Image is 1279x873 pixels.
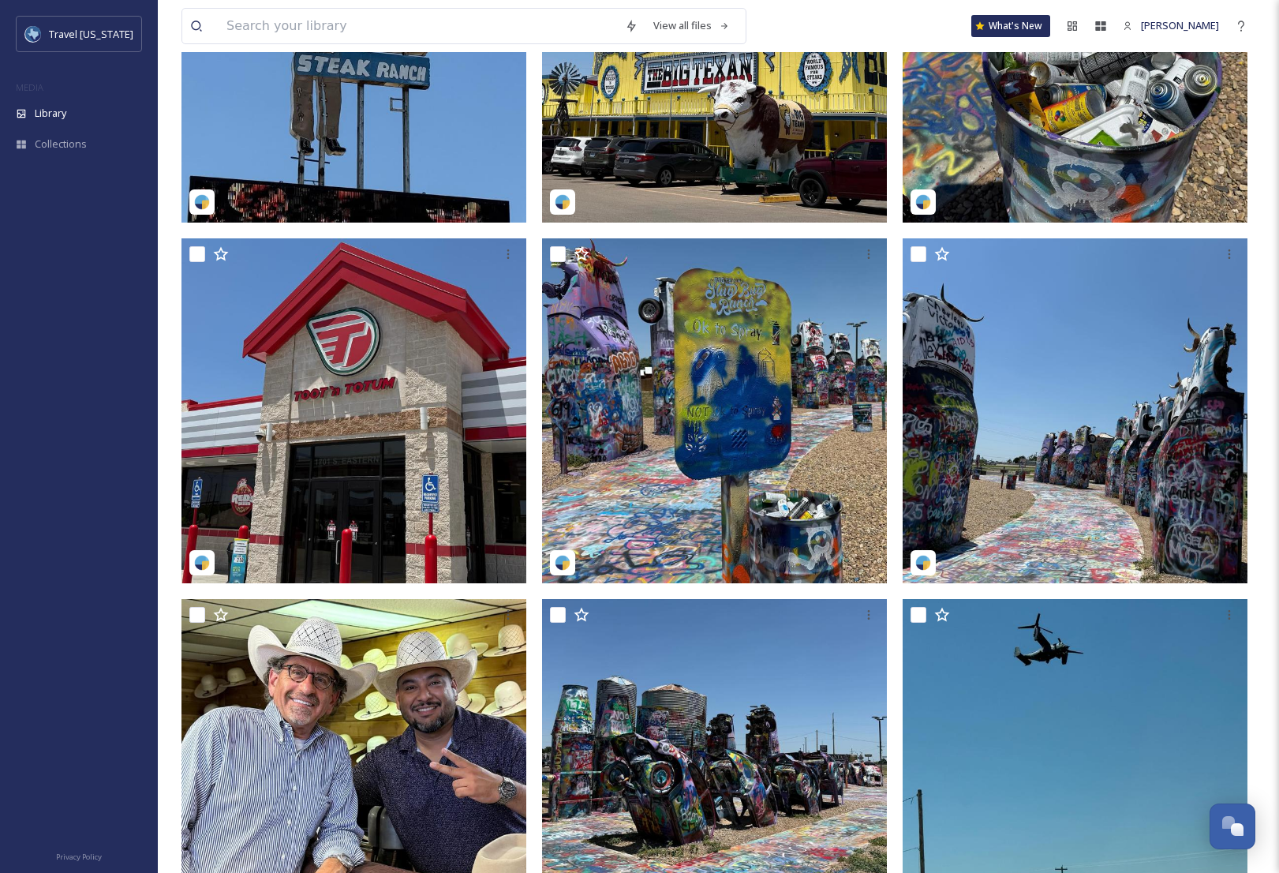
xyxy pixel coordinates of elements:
img: snapsea-logo.png [915,555,931,571]
img: snapsea-logo.png [555,555,570,571]
img: images%20%281%29.jpeg [25,26,41,42]
button: Open Chat [1210,804,1255,849]
img: snapsea-logo.png [555,194,570,210]
img: bill.macfadyen_07292025_200130e6-9f5a-0128-0013-a9c7ee1f0340.jpg [903,238,1247,583]
span: Library [35,106,66,121]
img: snapsea-logo.png [915,194,931,210]
img: bill.macfadyen_07292025_200130e6-9f5a-0128-0013-a9c7ee1f0340.jpg [542,238,887,583]
span: Travel [US_STATE] [49,27,133,41]
span: Privacy Policy [56,852,102,862]
input: Search your library [219,9,617,43]
span: [PERSON_NAME] [1141,18,1219,32]
span: MEDIA [16,81,43,93]
span: Collections [35,137,87,152]
img: snapsea-logo.png [194,555,210,571]
a: What's New [971,15,1050,37]
img: snapsea-logo.png [194,194,210,210]
a: [PERSON_NAME] [1115,10,1227,41]
img: bill.macfadyen_07292025_200130e6-9f5a-0128-0013-a9c7ee1f0340.jpg [181,238,526,583]
a: Privacy Policy [56,846,102,865]
a: View all files [645,10,738,41]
